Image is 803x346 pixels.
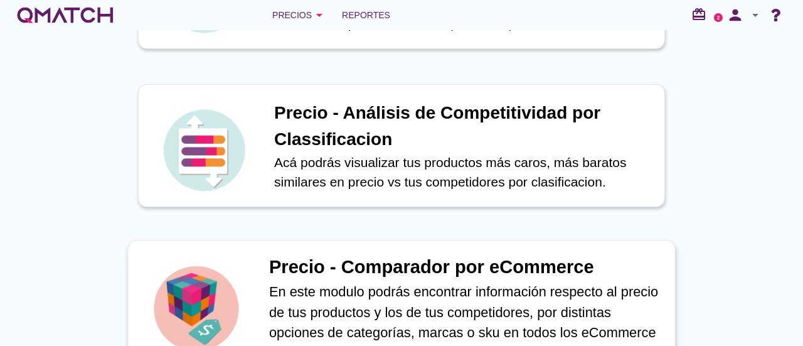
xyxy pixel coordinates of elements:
[269,254,662,281] h1: Precio - Comparador por eCommerce
[312,8,327,23] i: arrow_drop_down
[262,3,337,28] button: Precios
[337,3,395,28] a: Reportes
[723,6,748,24] i: person
[274,153,652,192] p: Acá podrás visualizar tus productos más caros, más baratos similares en precio vs tus competidore...
[342,8,390,23] span: Reportes
[272,8,327,23] div: Precios
[160,106,248,194] img: icon
[717,14,720,20] text: 2
[15,3,115,28] a: white-qmatch-logo
[714,13,723,22] a: 2
[748,8,763,23] i: arrow_drop_down
[120,84,683,207] a: iconPrecio - Análisis de Competitividad por ClassificacionAcá podrás visualizar tus productos más...
[274,100,652,153] h1: Precio - Análisis de Competitividad por Classificacion
[691,7,711,22] i: redeem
